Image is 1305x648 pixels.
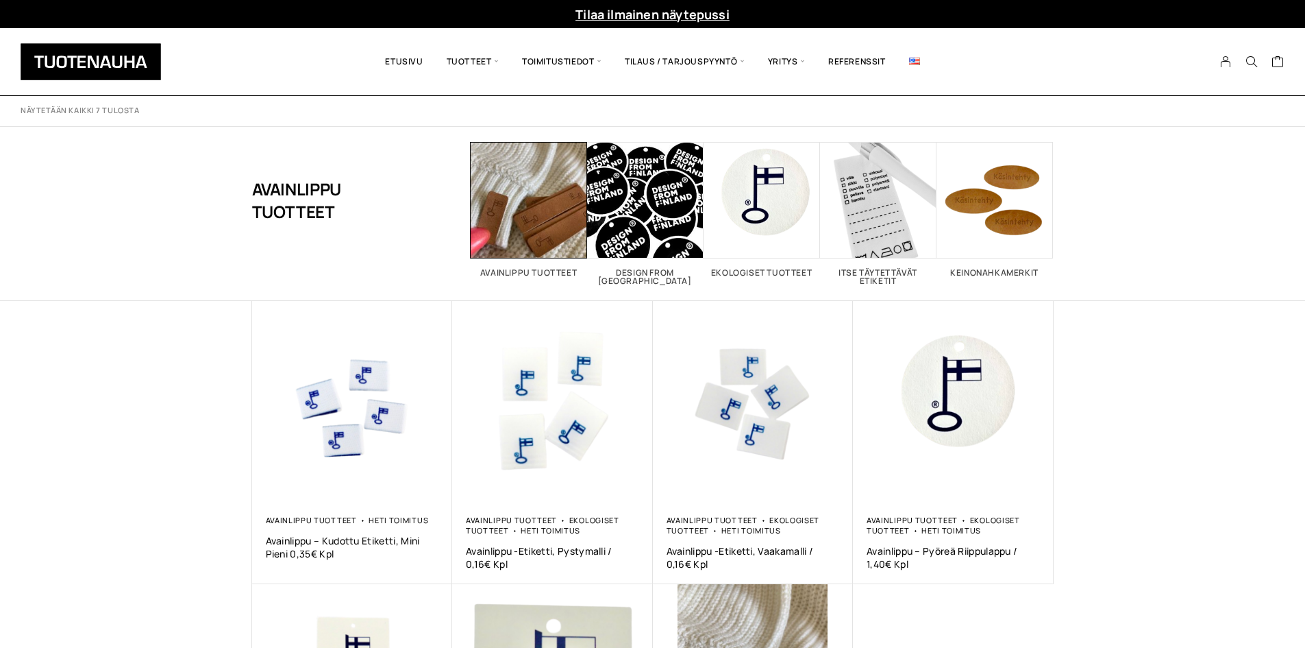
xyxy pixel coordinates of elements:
[471,142,587,277] a: Visit product category Avainlippu tuotteet
[1213,56,1239,68] a: My Account
[575,6,730,23] a: Tilaa ilmainen näytepussi
[471,269,587,277] h2: Avainlippu tuotteet
[704,142,820,277] a: Visit product category Ekologiset tuotteet
[667,515,758,525] a: Avainlippu tuotteet
[510,38,613,85] span: Toimitustiedot
[909,58,920,65] img: English
[466,544,639,571] a: Avainlippu -etiketti, pystymalli / 0,16€ Kpl
[369,515,428,525] a: Heti toimitus
[266,534,439,560] a: Avainlippu – kudottu etiketti, mini pieni 0,35€ kpl
[466,515,557,525] a: Avainlippu tuotteet
[756,38,817,85] span: Yritys
[1271,55,1284,71] a: Cart
[667,515,820,536] a: Ekologiset tuotteet
[587,142,704,285] a: Visit product category Design From Finland
[613,38,756,85] span: Tilaus / Tarjouspyyntö
[21,106,139,116] p: Näytetään kaikki 7 tulosta
[867,544,1040,571] a: Avainlippu – Pyöreä Riippulappu / 1,40€ Kpl
[521,525,580,536] a: Heti toimitus
[867,515,958,525] a: Avainlippu tuotteet
[266,515,357,525] a: Avainlippu tuotteet
[936,142,1053,277] a: Visit product category Keinonahkamerkit
[704,269,820,277] h2: Ekologiset tuotteet
[587,269,704,285] h2: Design From [GEOGRAPHIC_DATA]
[252,142,402,259] h1: Avainlippu tuotteet
[820,142,936,285] a: Visit product category Itse täytettävät etiketit
[667,544,840,571] a: Avainlippu -Etiketti, Vaakamalli / 0,16€ Kpl
[921,525,981,536] a: Heti toimitus
[21,43,161,80] img: Tuotenauha Oy
[466,515,619,536] a: Ekologiset tuotteet
[721,525,781,536] a: Heti toimitus
[820,269,936,285] h2: Itse täytettävät etiketit
[867,515,1020,536] a: Ekologiset tuotteet
[373,38,434,85] a: Etusivu
[817,38,897,85] a: Referenssit
[1239,56,1265,68] button: Search
[936,269,1053,277] h2: Keinonahkamerkit
[435,38,510,85] span: Tuotteet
